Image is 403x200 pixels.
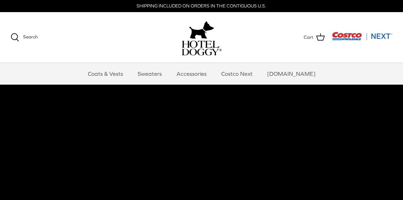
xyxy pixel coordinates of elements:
[81,63,129,84] a: Coats & Vests
[11,33,38,42] a: Search
[170,63,213,84] a: Accessories
[332,32,392,41] img: Costco Next
[332,36,392,42] a: Visit Costco Next
[23,34,38,40] span: Search
[131,63,168,84] a: Sweaters
[182,19,222,56] a: hoteldoggy.com hoteldoggycom
[304,33,325,42] a: Cart
[189,19,214,41] img: hoteldoggy.com
[215,63,259,84] a: Costco Next
[182,41,222,56] img: hoteldoggycom
[304,34,313,41] span: Cart
[261,63,322,84] a: [DOMAIN_NAME]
